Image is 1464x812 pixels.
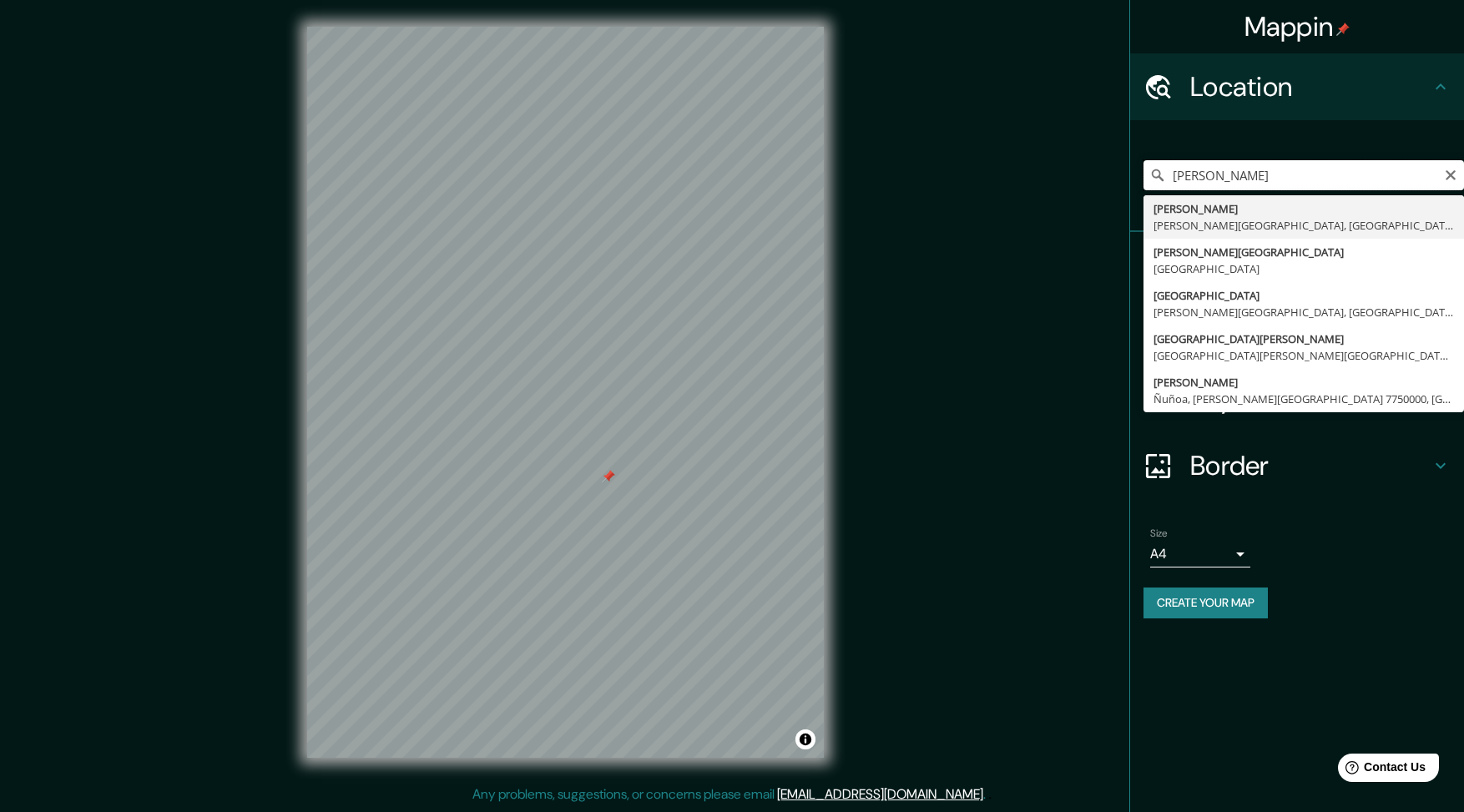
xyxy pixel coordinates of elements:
[472,784,986,804] p: Any problems, suggestions, or concerns please email .
[1150,527,1168,541] label: Size
[1154,391,1454,407] div: Ñuñoa, [PERSON_NAME][GEOGRAPHIC_DATA] 7750000, [GEOGRAPHIC_DATA]
[1154,200,1454,217] div: [PERSON_NAME]
[777,785,983,803] a: [EMAIL_ADDRESS][DOMAIN_NAME]
[1130,432,1464,499] div: Border
[1130,232,1464,299] div: Pins
[1444,166,1457,182] button: Clear
[1154,244,1454,260] div: [PERSON_NAME][GEOGRAPHIC_DATA]
[1190,449,1431,482] h4: Border
[1190,382,1431,416] h4: Layout
[1150,541,1250,567] div: A4
[1154,217,1454,234] div: [PERSON_NAME][GEOGRAPHIC_DATA], [GEOGRAPHIC_DATA]
[988,784,992,804] div: .
[1130,53,1464,120] div: Location
[1244,10,1350,43] h4: Mappin
[1130,366,1464,432] div: Layout
[1154,287,1454,304] div: [GEOGRAPHIC_DATA]
[1143,160,1464,190] input: Pick your city or area
[795,729,815,749] button: Toggle attribution
[1154,347,1454,364] div: [GEOGRAPHIC_DATA][PERSON_NAME][GEOGRAPHIC_DATA] 8320000, [GEOGRAPHIC_DATA]
[1130,299,1464,366] div: Style
[1336,23,1350,36] img: pin-icon.png
[307,27,824,758] canvas: Map
[1154,330,1454,347] div: [GEOGRAPHIC_DATA][PERSON_NAME]
[1154,304,1454,320] div: [PERSON_NAME][GEOGRAPHIC_DATA], [GEOGRAPHIC_DATA]
[1190,70,1431,103] h4: Location
[1315,747,1446,794] iframe: Help widget launcher
[1154,374,1454,391] div: [PERSON_NAME]
[1154,260,1454,277] div: [GEOGRAPHIC_DATA]
[1143,588,1268,618] button: Create your map
[986,784,988,804] div: .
